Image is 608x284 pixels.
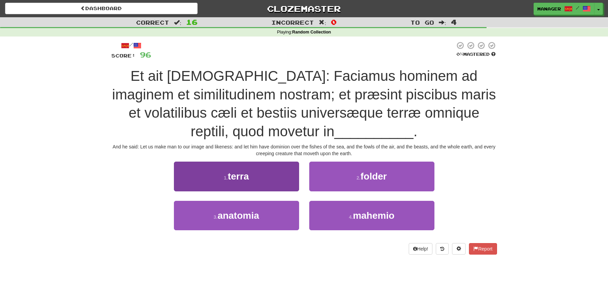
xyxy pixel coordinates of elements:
[439,20,446,25] span: :
[455,51,497,57] div: Mastered
[349,214,353,220] small: 4 .
[186,18,198,26] span: 16
[409,243,433,255] button: Help!
[111,143,497,157] div: And he said: Let us make man to our image and likeness: and let him have dominion over the fishes...
[534,3,594,15] a: manager /
[140,50,151,59] span: 96
[271,19,314,26] span: Incorrect
[309,162,434,191] button: 2.folder
[334,123,413,139] span: __________
[576,5,579,10] span: /
[174,20,181,25] span: :
[309,201,434,230] button: 4.mahemio
[456,51,463,57] span: 0 %
[213,214,218,220] small: 3 .
[218,210,259,221] span: anatomia
[111,41,151,50] div: /
[331,18,337,26] span: 0
[436,243,449,255] button: Round history (alt+y)
[319,20,326,25] span: :
[292,30,331,34] strong: Random Collection
[5,3,198,14] a: Dashboard
[136,19,169,26] span: Correct
[228,171,249,182] span: terra
[413,123,418,139] span: .
[537,6,561,12] span: manager
[357,175,361,181] small: 2 .
[111,53,136,58] span: Score:
[174,201,299,230] button: 3.anatomia
[451,18,457,26] span: 4
[410,19,434,26] span: To go
[208,3,400,15] a: Clozemaster
[224,175,228,181] small: 1 .
[360,171,387,182] span: folder
[353,210,395,221] span: mahemio
[469,243,497,255] button: Report
[174,162,299,191] button: 1.terra
[112,68,496,139] span: Et ait [DEMOGRAPHIC_DATA]: Faciamus hominem ad imaginem et similitudinem nostram; et præsint pisc...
